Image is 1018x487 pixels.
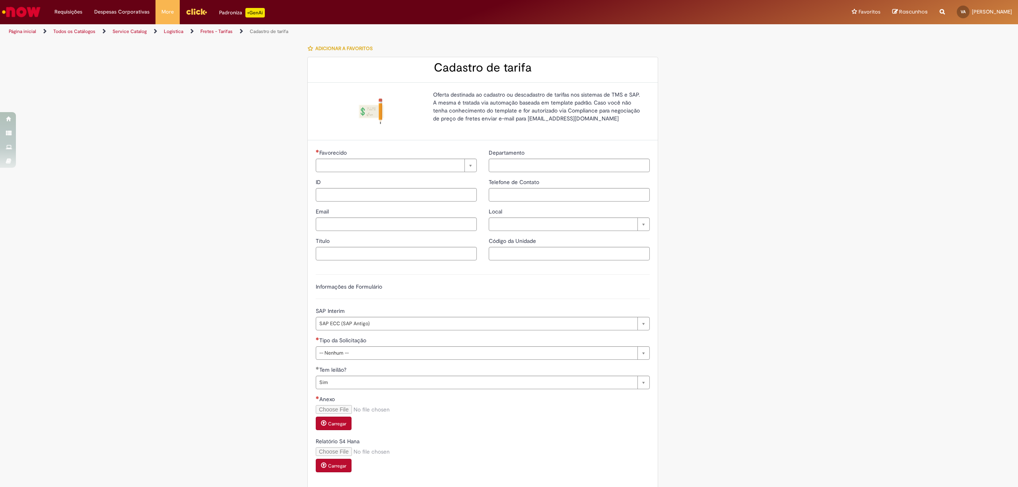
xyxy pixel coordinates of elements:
span: Telefone de Contato [489,179,541,186]
span: -- Nenhum -- [319,347,633,359]
span: Código da Unidade [489,237,538,244]
span: SAP Interim [316,307,346,314]
span: Local [489,208,504,215]
span: Departamento [489,149,526,156]
span: SAP ECC (SAP Antigo) [319,317,633,330]
span: Adicionar a Favoritos [315,45,373,52]
span: Necessários - Favorecido [319,149,348,156]
span: Favoritos [859,8,880,16]
a: Página inicial [9,28,36,35]
span: [PERSON_NAME] [972,8,1012,15]
img: click_logo_yellow_360x200.png [186,6,207,17]
button: Adicionar a Favoritos [307,40,377,57]
img: ServiceNow [1,4,42,20]
small: Carregar [328,421,346,427]
span: Tipo da Solicitação [319,337,368,344]
p: +GenAi [245,8,265,17]
span: VA [961,9,966,14]
span: Necessários [316,337,319,340]
span: Email [316,208,330,215]
span: More [161,8,174,16]
input: ID [316,188,477,202]
span: Título [316,237,331,244]
a: Fretes - Tarifas [200,28,233,35]
span: Necessários [316,149,319,153]
input: Departamento [489,159,650,172]
small: Carregar [328,463,346,469]
input: Título [316,247,477,260]
input: Código da Unidade [489,247,650,260]
span: Relatório S4 Hana [316,438,361,445]
input: Telefone de Contato [489,188,650,202]
a: Limpar campo Favorecido [316,159,477,172]
span: Obrigatório Preenchido [316,367,319,370]
a: Logistica [164,28,183,35]
a: Limpar campo Local [489,217,650,231]
label: Informações de Formulário [316,283,382,290]
a: Service Catalog [113,28,147,35]
a: Todos os Catálogos [53,28,95,35]
ul: Trilhas de página [6,24,673,39]
p: Oferta destinada ao cadastro ou descadastro de tarifas nos sistemas de TMS e SAP. A mesma é trata... [433,91,644,122]
button: Carregar anexo de Relatório S4 Hana [316,459,352,472]
span: Rascunhos [899,8,928,16]
span: Requisições [54,8,82,16]
a: Rascunhos [892,8,928,16]
span: Tem leilão? [319,366,348,373]
span: Despesas Corporativas [94,8,150,16]
a: Cadastro de tarifa [250,28,288,35]
span: Necessários [316,396,319,399]
img: Cadastro de tarifa [359,99,384,124]
span: Sim [319,376,633,389]
input: Email [316,217,477,231]
button: Carregar anexo de Anexo Required [316,417,352,430]
div: Padroniza [219,8,265,17]
span: Anexo [319,396,336,403]
h2: Cadastro de tarifa [316,61,650,74]
span: ID [316,179,322,186]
